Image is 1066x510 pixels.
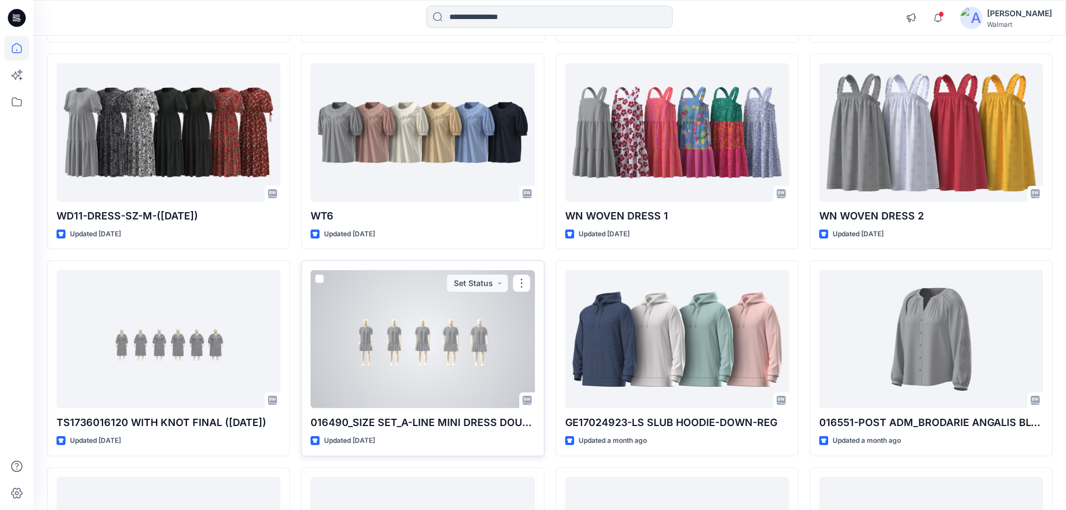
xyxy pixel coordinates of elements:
[565,63,789,202] a: WN WOVEN DRESS 1
[833,228,884,240] p: Updated [DATE]
[57,270,280,408] a: TS1736016120 WITH KNOT FINAL (26-07-25)
[833,435,901,447] p: Updated a month ago
[819,415,1043,431] p: 016551-POST ADM_BRODARIE ANGALIS BLOUSE
[311,63,534,202] a: WT6
[579,228,630,240] p: Updated [DATE]
[70,228,121,240] p: Updated [DATE]
[311,270,534,408] a: 016490_SIZE SET_A-LINE MINI DRESS DOUBLE CLOTH
[960,7,983,29] img: avatar
[324,228,375,240] p: Updated [DATE]
[565,208,789,224] p: WN WOVEN DRESS 1
[819,63,1043,202] a: WN WOVEN DRESS 2
[57,415,280,431] p: TS1736016120 WITH KNOT FINAL ([DATE])
[987,7,1052,20] div: [PERSON_NAME]
[819,270,1043,408] a: 016551-POST ADM_BRODARIE ANGALIS BLOUSE
[324,435,375,447] p: Updated [DATE]
[565,415,789,431] p: GE17024923-LS SLUB HOODIE-DOWN-REG
[70,435,121,447] p: Updated [DATE]
[565,270,789,408] a: GE17024923-LS SLUB HOODIE-DOWN-REG
[987,20,1052,29] div: Walmart
[311,415,534,431] p: 016490_SIZE SET_A-LINE MINI DRESS DOUBLE CLOTH
[57,63,280,202] a: WD11-DRESS-SZ-M-(24-07-25)
[579,435,647,447] p: Updated a month ago
[311,208,534,224] p: WT6
[819,208,1043,224] p: WN WOVEN DRESS 2
[57,208,280,224] p: WD11-DRESS-SZ-M-([DATE])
